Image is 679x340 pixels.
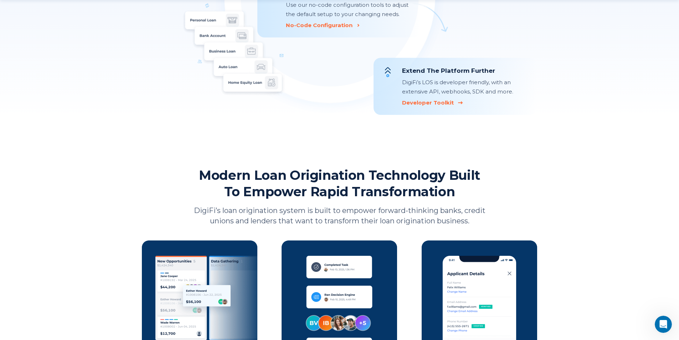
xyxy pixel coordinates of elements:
[402,78,528,96] div: DigiFi’s LOS is developer friendly, with an extensive API, webhooks, SDK and more.
[185,205,495,226] p: DigiFi’s loan origination system is built to empower forward-thinking banks, credit unions and le...
[286,22,353,29] div: No-Code Configuration
[402,99,528,106] a: Developer Toolkit
[199,167,480,183] span: Modern Loan Origination Technology Built
[655,316,672,333] iframe: Intercom live chat
[402,99,454,106] div: Developer Toolkit
[286,0,412,19] div: Use our no-code configuration tools to adjust the default setup to your changing needs.
[402,66,528,75] div: Extend The Platform Further
[199,167,480,200] p: To Empower Rapid Transformation
[286,22,412,29] a: No-Code Configuration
